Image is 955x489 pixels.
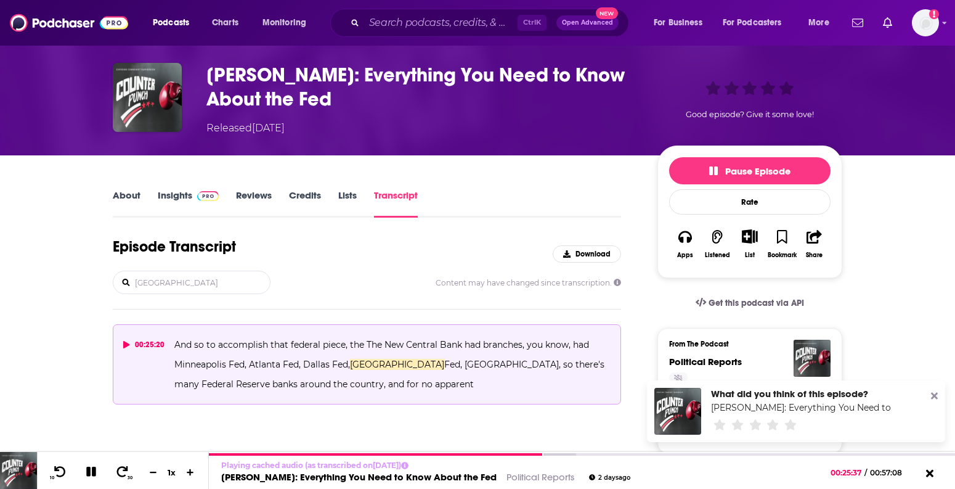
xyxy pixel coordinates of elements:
p: Playing cached audio (as transcribed on [DATE] ) [221,461,630,470]
button: Download [553,245,621,263]
span: And so to accomplish that federal piece, the The New Central Bank had branches, you know, had Min... [174,339,591,370]
button: Show profile menu [912,9,939,36]
a: Transcript [374,189,418,218]
button: open menu [715,13,800,33]
div: Released [DATE] [206,121,285,136]
a: Show notifications dropdown [878,12,897,33]
img: Podchaser Pro [197,191,219,201]
span: Pause Episode [709,165,790,177]
button: Show More Button [737,229,762,243]
img: Jeffrey Tucker: Everything You Need to Know About the Fed [113,63,182,132]
svg: Add a profile image [929,9,939,19]
button: open menu [800,13,845,33]
div: 2 days ago [589,474,630,481]
a: Show notifications dropdown [847,12,868,33]
a: Lists [338,189,357,218]
span: Charts [212,14,238,31]
span: Ctrl K [518,15,547,31]
img: Podchaser - Follow, Share and Rate Podcasts [10,11,128,35]
button: 30 [112,465,135,480]
a: Reviews [236,189,272,218]
h3: From The Podcast [669,340,821,348]
a: Political Reports [669,356,742,368]
a: InsightsPodchaser Pro [158,189,219,218]
button: 10 [47,465,71,480]
span: Download [575,250,611,258]
a: Get this podcast via API [686,288,814,318]
span: More [808,14,829,31]
span: Content may have changed since transcription. [436,278,621,287]
button: open menu [144,13,205,33]
div: Bookmark [768,252,797,259]
span: Logged in as angelahattar [912,9,939,36]
a: [PERSON_NAME]: Everything You Need to Know About the Fed [221,471,497,483]
h3: Jeffrey Tucker: Everything You Need to Know About the Fed [206,63,638,111]
button: Share [799,221,831,266]
button: open menu [254,13,322,33]
h1: Episode Transcript [113,237,236,256]
input: Search transcript... [134,271,270,294]
span: 00:25:37 [831,468,864,477]
span: Good episode? Give it some love! [686,110,814,119]
input: Search podcasts, credits, & more... [364,13,518,33]
div: Search podcasts, credits, & more... [342,9,641,37]
div: List [745,251,755,259]
span: 30 [128,475,132,480]
button: Open AdvancedNew [556,15,619,30]
div: Rate [669,189,831,215]
div: Apps [677,252,693,259]
div: Show More ButtonList [734,221,766,266]
span: [GEOGRAPHIC_DATA] [350,359,444,370]
span: Open Advanced [562,20,613,26]
span: Monitoring [262,14,306,31]
div: 00:25:20 [123,335,165,355]
span: New [596,7,618,19]
a: Credits [289,189,321,218]
a: About [113,189,140,218]
button: 00:25:20And so to accomplish that federal piece, the The New Central Bank had branches, you know,... [113,324,621,405]
button: Pause Episode [669,157,831,184]
button: Apps [669,221,701,266]
a: Political Reports [506,471,574,483]
img: Jeffrey Tucker: Everything You Need to Know About the Fed [654,388,701,435]
img: User Profile [912,9,939,36]
span: 00:57:08 [867,468,914,477]
button: open menu [645,13,718,33]
div: What did you think of this episode? [711,388,892,400]
span: Podcasts [153,14,189,31]
span: / [864,468,867,477]
button: Listened [701,221,733,266]
button: Bookmark [766,221,798,266]
span: For Business [654,14,702,31]
img: Political Reports [794,340,831,377]
div: 1 x [161,467,182,477]
span: Get this podcast via API [709,298,804,308]
a: Charts [204,13,246,33]
span: 10 [50,475,54,480]
div: Listened [705,252,730,259]
span: For Podcasters [723,14,782,31]
div: Share [806,252,823,259]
